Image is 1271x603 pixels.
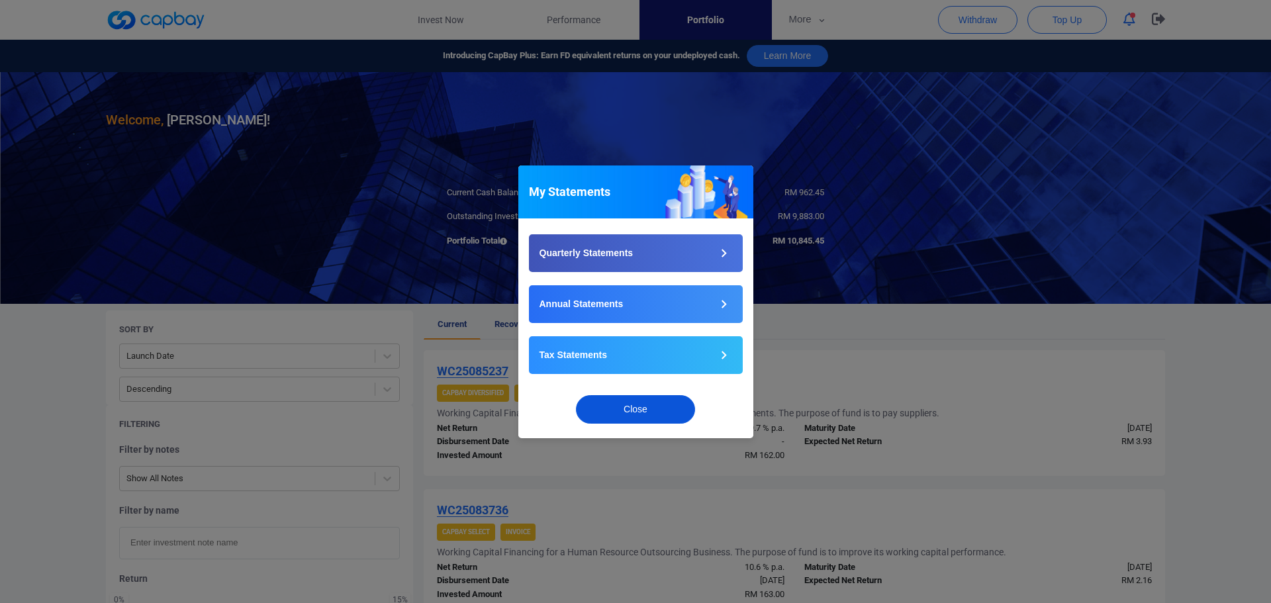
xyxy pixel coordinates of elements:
[529,285,743,323] button: Annual Statements
[529,184,610,200] h5: My Statements
[540,348,607,362] p: Tax Statements
[540,246,634,260] p: Quarterly Statements
[529,234,743,272] button: Quarterly Statements
[540,297,624,311] p: Annual Statements
[529,336,743,374] button: Tax Statements
[576,395,695,424] button: Close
